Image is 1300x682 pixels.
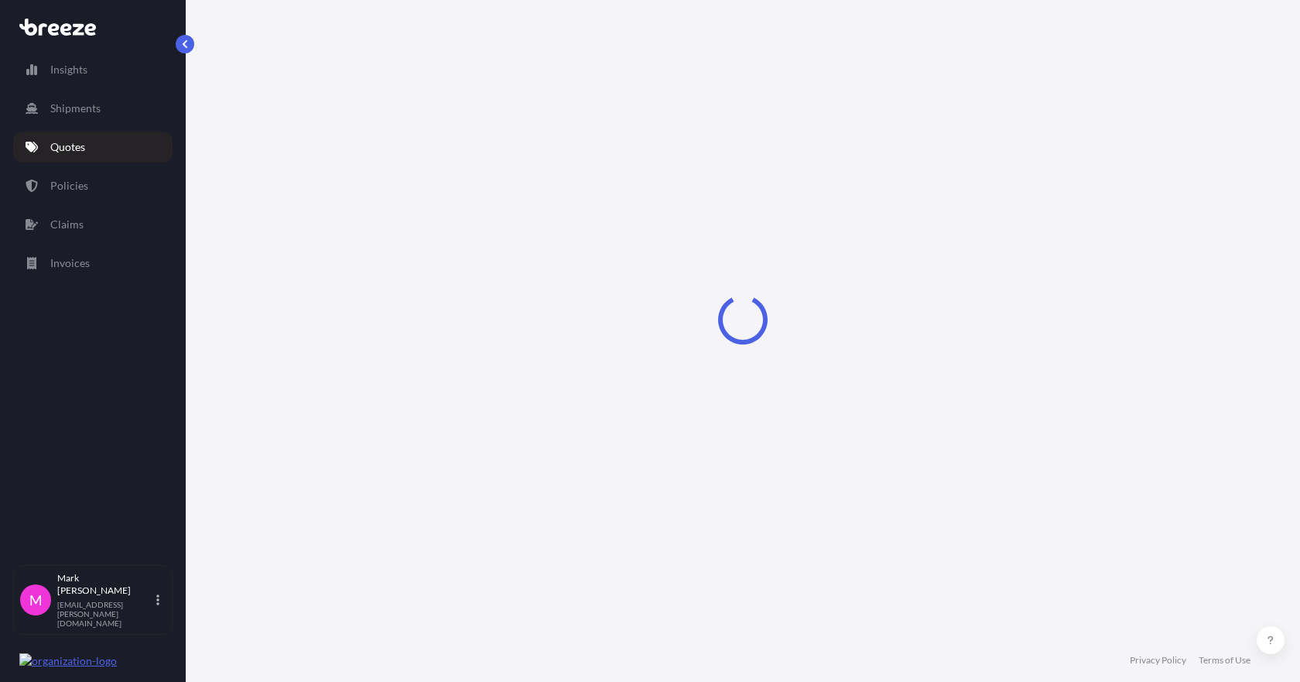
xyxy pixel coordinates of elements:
[1199,654,1250,667] a: Terms of Use
[1130,654,1186,667] a: Privacy Policy
[13,170,173,201] a: Policies
[19,653,117,669] img: organization-logo
[50,255,90,271] p: Invoices
[13,54,173,85] a: Insights
[13,248,173,279] a: Invoices
[50,62,87,77] p: Insights
[29,592,43,608] span: M
[13,93,173,124] a: Shipments
[57,600,153,628] p: [EMAIL_ADDRESS][PERSON_NAME][DOMAIN_NAME]
[57,572,153,597] p: Mark [PERSON_NAME]
[13,132,173,163] a: Quotes
[50,178,88,194] p: Policies
[50,101,101,116] p: Shipments
[50,139,85,155] p: Quotes
[13,209,173,240] a: Claims
[50,217,84,232] p: Claims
